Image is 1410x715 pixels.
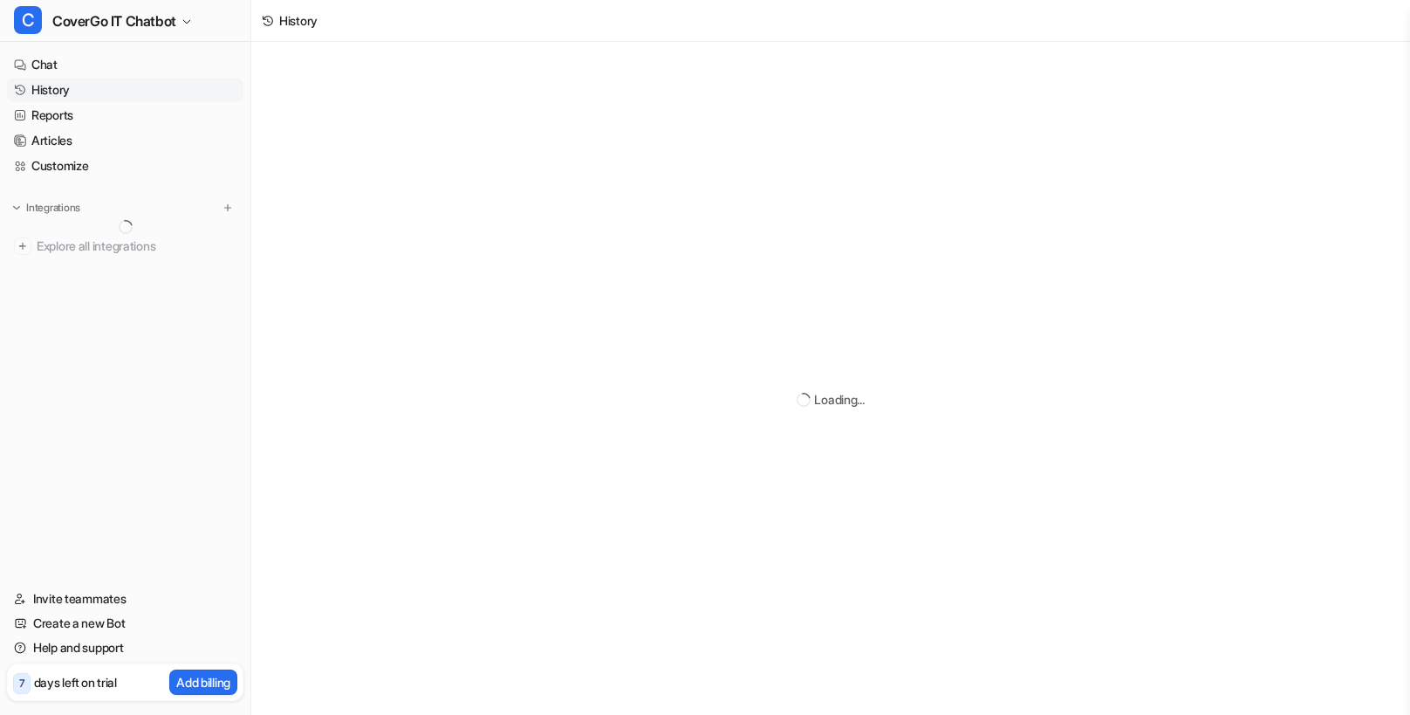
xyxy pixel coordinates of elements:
span: Explore all integrations [37,232,236,260]
button: Add billing [169,670,237,695]
a: Reports [7,103,243,127]
img: explore all integrations [14,237,31,255]
p: Add billing [176,673,230,691]
a: Articles [7,128,243,153]
a: Help and support [7,636,243,660]
a: History [7,78,243,102]
p: 7 [19,676,24,691]
img: expand menu [10,202,23,214]
img: menu_add.svg [222,202,234,214]
a: Explore all integrations [7,234,243,258]
a: Invite teammates [7,587,243,611]
p: days left on trial [34,673,117,691]
div: History [279,11,318,30]
span: C [14,6,42,34]
p: Integrations [26,201,80,215]
a: Chat [7,52,243,77]
span: CoverGo IT Chatbot [52,9,176,33]
div: Loading... [814,390,864,409]
a: Create a new Bot [7,611,243,636]
button: Integrations [7,199,86,217]
a: Customize [7,154,243,178]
